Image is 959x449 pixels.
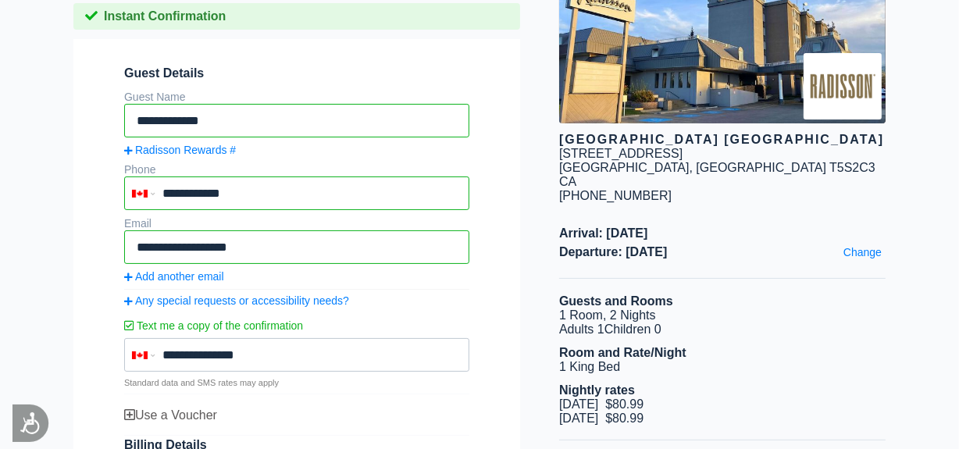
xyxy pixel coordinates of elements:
[559,397,643,411] span: [DATE] $80.99
[124,91,186,103] label: Guest Name
[124,144,469,156] a: Radisson Rewards #
[559,161,693,174] span: [GEOGRAPHIC_DATA],
[559,383,635,397] b: Nightly rates
[604,322,661,336] span: Children 0
[124,163,155,176] label: Phone
[559,226,886,241] span: Arrival: [DATE]
[124,294,469,307] a: Any special requests or accessibility needs?
[559,346,686,359] b: Room and Rate/Night
[124,378,469,387] p: Standard data and SMS rates may apply
[124,408,469,422] div: Use a Voucher
[126,340,159,370] div: Canada: +1
[559,245,886,259] span: Departure: [DATE]
[559,147,683,161] div: [STREET_ADDRESS]
[559,294,673,308] b: Guests and Rooms
[696,161,826,174] span: [GEOGRAPHIC_DATA]
[840,242,886,262] a: Change
[124,313,469,338] label: Text me a copy of the confirmation
[559,360,886,374] li: 1 King Bed
[124,66,469,80] span: Guest Details
[559,189,886,203] div: [PHONE_NUMBER]
[559,322,886,337] li: Adults 1
[73,3,520,30] div: Instant Confirmation
[559,412,643,425] span: [DATE] $80.99
[559,133,886,147] div: [GEOGRAPHIC_DATA] [GEOGRAPHIC_DATA]
[804,53,882,119] img: Brand logo for Radisson Hotel & Conference Centre West Edmonton
[829,161,875,174] span: T5S2C3
[559,175,576,188] span: CA
[126,178,159,208] div: Canada: +1
[559,308,886,322] li: 1 Room, 2 Nights
[124,217,152,230] label: Email
[124,270,469,283] a: Add another email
